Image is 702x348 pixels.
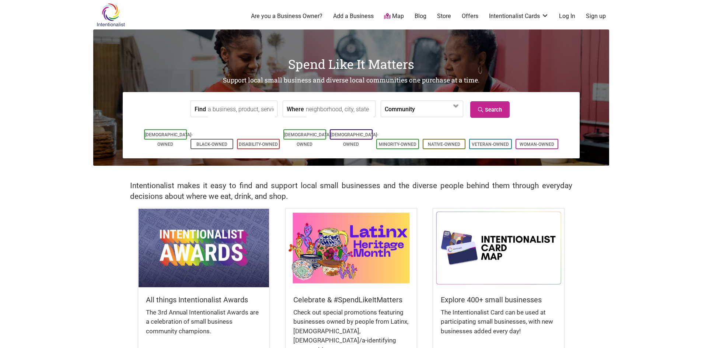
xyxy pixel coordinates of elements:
a: Search [470,101,510,118]
label: Find [195,101,206,117]
a: Log In [559,12,575,20]
a: [DEMOGRAPHIC_DATA]-Owned [145,132,193,147]
label: Where [287,101,304,117]
a: [DEMOGRAPHIC_DATA]-Owned [331,132,378,147]
img: Intentionalist Card Map [433,209,564,287]
a: Minority-Owned [379,142,416,147]
input: neighborhood, city, state [306,101,373,117]
div: The Intentionalist Card can be used at participating small businesses, with new businesses added ... [441,308,556,344]
a: Disability-Owned [239,142,278,147]
h5: Explore 400+ small businesses [441,295,556,305]
a: Black-Owned [196,142,227,147]
a: Add a Business [333,12,374,20]
h2: Support local small business and diverse local communities one purchase at a time. [93,76,609,85]
input: a business, product, service [208,101,275,117]
a: Veteran-Owned [472,142,509,147]
label: Community [385,101,415,117]
a: Native-Owned [428,142,460,147]
img: Intentionalist Awards [139,209,269,287]
a: Offers [462,12,478,20]
div: The 3rd Annual Intentionalist Awards are a celebration of small business community champions. [146,308,262,344]
a: Sign up [586,12,606,20]
a: [DEMOGRAPHIC_DATA]-Owned [284,132,332,147]
a: Store [437,12,451,20]
h1: Spend Like It Matters [93,55,609,73]
h5: Celebrate & #SpendLikeItMatters [293,295,409,305]
h5: All things Intentionalist Awards [146,295,262,305]
a: Map [384,12,404,21]
a: Intentionalist Cards [489,12,549,20]
a: Are you a Business Owner? [251,12,322,20]
a: Woman-Owned [520,142,554,147]
h2: Intentionalist makes it easy to find and support local small businesses and the diverse people be... [130,180,572,202]
img: Latinx / Hispanic Heritage Month [286,209,416,287]
img: Intentionalist [93,3,128,27]
a: Blog [415,12,426,20]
